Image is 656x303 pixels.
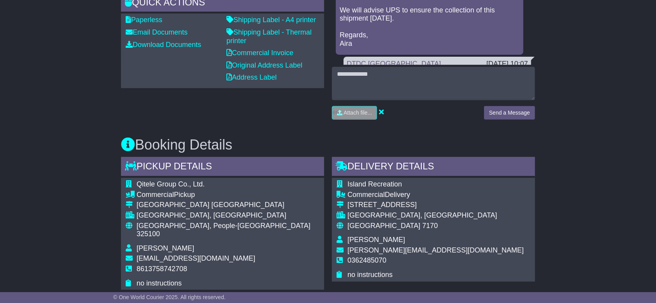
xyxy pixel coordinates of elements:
[121,157,324,178] div: Pickup Details
[226,28,312,45] a: Shipping Label - Thermal printer
[347,180,402,188] span: Island Recreation
[137,211,319,220] div: [GEOGRAPHIC_DATA], [GEOGRAPHIC_DATA]
[137,191,174,199] span: Commercial
[121,137,535,153] h3: Booking Details
[137,191,319,199] div: Pickup
[347,60,441,68] a: DTDC [GEOGRAPHIC_DATA]
[486,60,528,68] div: [DATE] 10:07
[332,157,535,178] div: Delivery Details
[347,246,524,254] span: [PERSON_NAME][EMAIL_ADDRESS][DOMAIN_NAME]
[347,222,420,230] span: [GEOGRAPHIC_DATA]
[137,201,319,209] div: [GEOGRAPHIC_DATA] [GEOGRAPHIC_DATA]
[137,279,182,287] span: no instructions
[126,41,201,49] a: Download Documents
[484,106,535,120] button: Send a Message
[113,294,226,300] span: © One World Courier 2025. All rights reserved.
[137,180,205,188] span: Qitele Group Co., Ltd.
[137,254,255,262] span: [EMAIL_ADDRESS][DOMAIN_NAME]
[347,191,524,199] div: Delivery
[226,61,302,69] a: Original Address Label
[137,222,310,230] span: [GEOGRAPHIC_DATA], People-[GEOGRAPHIC_DATA]
[347,201,524,209] div: [STREET_ADDRESS]
[126,28,188,36] a: Email Documents
[137,230,160,238] span: 325100
[226,16,316,24] a: Shipping Label - A4 printer
[422,222,438,230] span: 7170
[126,16,162,24] a: Paperless
[226,73,277,81] a: Address Label
[347,256,386,264] span: 0362485070
[347,211,524,220] div: [GEOGRAPHIC_DATA], [GEOGRAPHIC_DATA]
[137,244,194,252] span: [PERSON_NAME]
[347,191,385,199] span: Commercial
[137,265,187,273] span: 8613758742708
[226,49,293,57] a: Commercial Invoice
[347,271,393,279] span: no instructions
[347,236,405,244] span: [PERSON_NAME]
